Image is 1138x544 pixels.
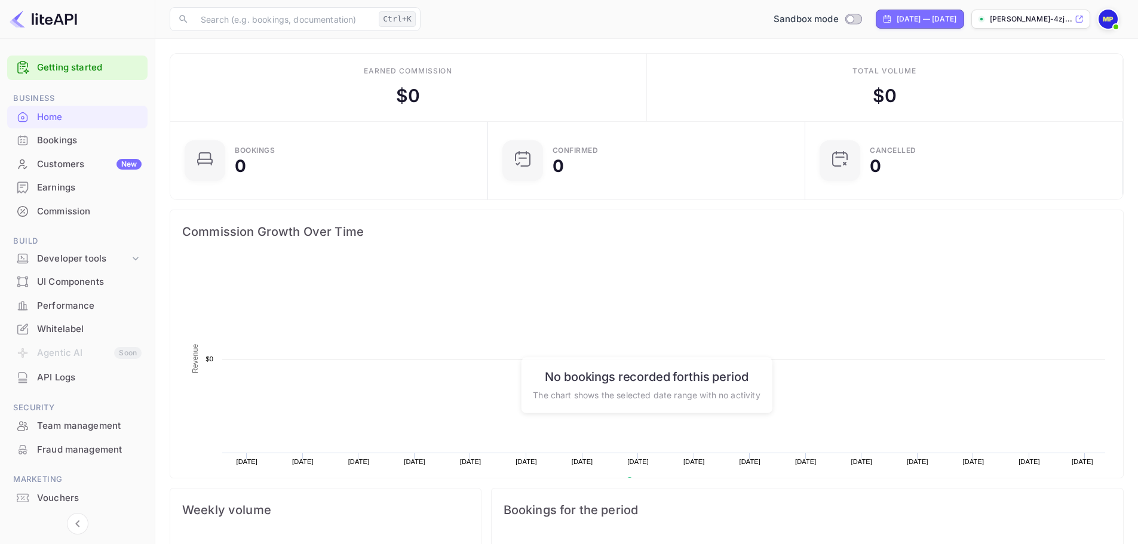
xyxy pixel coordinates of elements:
text: [DATE] [572,458,593,465]
div: Confirmed [553,147,599,154]
div: New [116,159,142,170]
div: Fraud management [7,438,148,462]
div: Total volume [852,66,916,76]
div: CANCELLED [870,147,916,154]
div: API Logs [7,366,148,389]
text: [DATE] [907,458,928,465]
input: Search (e.g. bookings, documentation) [194,7,374,31]
div: 0 [553,158,564,174]
text: [DATE] [683,458,705,465]
a: Performance [7,294,148,316]
div: Customers [37,158,142,171]
div: Vouchers [37,491,142,505]
a: Home [7,106,148,128]
a: UI Components [7,271,148,293]
img: Maarten Van Pijpen [1099,10,1118,29]
text: [DATE] [627,458,649,465]
text: $0 [205,355,213,362]
text: [DATE] [1072,458,1093,465]
text: [DATE] [460,458,481,465]
div: Click to change the date range period [876,10,964,29]
a: Earnings [7,176,148,198]
text: [DATE] [516,458,537,465]
text: Revenue [637,477,668,485]
div: Team management [7,414,148,438]
a: Bookings [7,129,148,151]
div: Earnings [7,176,148,199]
span: Build [7,235,148,248]
text: [DATE] [1019,458,1040,465]
div: Switch to Production mode [769,13,866,26]
a: Team management [7,414,148,437]
div: Whitelabel [37,322,142,336]
a: Vouchers [7,487,148,509]
button: Collapse navigation [67,513,88,534]
text: [DATE] [237,458,258,465]
text: [DATE] [404,458,425,465]
text: [DATE] [795,458,817,465]
span: Weekly volume [182,500,469,520]
div: Home [37,110,142,124]
div: Getting started [7,56,148,80]
p: The chart shows the selected date range with no activity [533,388,760,401]
a: Getting started [37,61,142,75]
div: Developer tools [37,252,130,266]
div: Bookings [37,134,142,147]
a: Whitelabel [7,318,148,340]
text: [DATE] [739,458,760,465]
div: 0 [870,158,881,174]
div: Bookings [7,129,148,152]
div: Vouchers [7,487,148,510]
div: 0 [235,158,246,174]
text: [DATE] [963,458,984,465]
span: Bookings for the period [504,500,1111,520]
div: UI Components [37,275,142,289]
div: Team management [37,419,142,433]
text: Revenue [191,344,200,373]
div: Ctrl+K [379,11,416,27]
text: [DATE] [348,458,370,465]
div: Earnings [37,181,142,195]
div: Home [7,106,148,129]
div: [DATE] — [DATE] [897,14,956,24]
div: Earned commission [364,66,452,76]
div: $ 0 [396,82,420,109]
div: Commission [37,205,142,219]
span: Commission Growth Over Time [182,222,1111,241]
h6: No bookings recorded for this period [533,369,760,383]
text: [DATE] [851,458,873,465]
p: [PERSON_NAME]-4zj... [990,14,1072,24]
div: Performance [7,294,148,318]
span: Business [7,92,148,105]
div: Fraud management [37,443,142,457]
text: [DATE] [292,458,314,465]
span: Security [7,401,148,414]
div: $ 0 [873,82,897,109]
a: API Logs [7,366,148,388]
a: CustomersNew [7,153,148,175]
div: Commission [7,200,148,223]
a: Fraud management [7,438,148,460]
span: Sandbox mode [774,13,839,26]
a: Commission [7,200,148,222]
div: CustomersNew [7,153,148,176]
div: API Logs [37,371,142,385]
div: Bookings [235,147,275,154]
div: Developer tools [7,248,148,269]
div: Whitelabel [7,318,148,341]
img: LiteAPI logo [10,10,77,29]
div: Performance [37,299,142,313]
div: UI Components [7,271,148,294]
span: Marketing [7,473,148,486]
